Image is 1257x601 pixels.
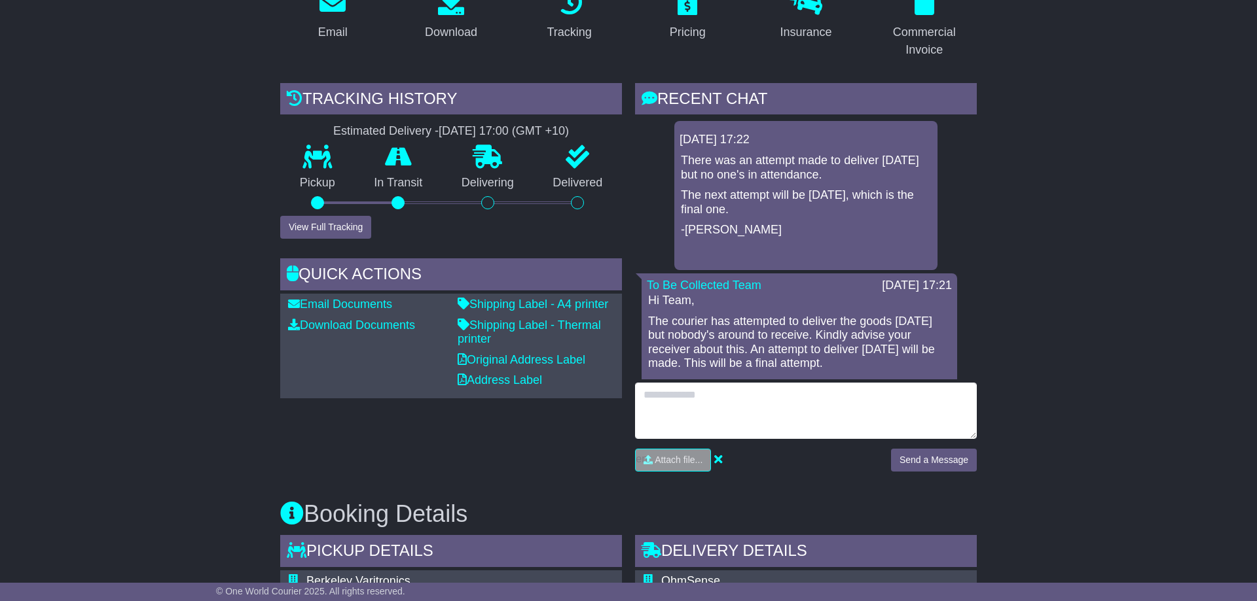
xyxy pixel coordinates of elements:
[680,133,932,147] div: [DATE] 17:22
[280,124,622,139] div: Estimated Delivery -
[458,373,542,386] a: Address Label
[439,124,569,139] div: [DATE] 17:00 (GMT +10)
[425,24,477,41] div: Download
[355,176,443,190] p: In Transit
[681,154,931,182] p: There was an attempt made to deliver [DATE] but no one's in attendance.
[681,188,931,216] p: The next attempt will be [DATE], which is the final one.
[547,24,592,41] div: Tracking
[318,24,348,41] div: Email
[670,24,706,41] div: Pricing
[280,216,371,239] button: View Full Tracking
[280,83,622,118] div: Tracking history
[280,258,622,294] div: Quick Actions
[635,83,977,118] div: RECENT CHAT
[534,176,623,190] p: Delivered
[442,176,534,190] p: Delivering
[458,298,608,311] a: Shipping Label - A4 printer
[458,353,585,366] a: Original Address Label
[780,24,831,41] div: Insurance
[280,501,977,527] h3: Booking Details
[280,535,622,570] div: Pickup Details
[661,574,720,587] span: OhmSense
[648,294,951,308] p: Hi Team,
[891,449,977,472] button: Send a Message
[648,315,951,371] p: The courier has attempted to deliver the goods [DATE] but nobody's around to receive. Kindly advi...
[458,318,601,346] a: Shipping Label - Thermal printer
[306,574,410,587] span: Berkeley Varitronics
[288,298,392,311] a: Email Documents
[882,279,952,293] div: [DATE] 17:21
[880,24,968,59] div: Commercial Invoice
[647,279,761,292] a: To Be Collected Team
[288,318,415,332] a: Download Documents
[681,223,931,237] p: -[PERSON_NAME]
[216,586,405,596] span: © One World Courier 2025. All rights reserved.
[635,535,977,570] div: Delivery Details
[280,176,355,190] p: Pickup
